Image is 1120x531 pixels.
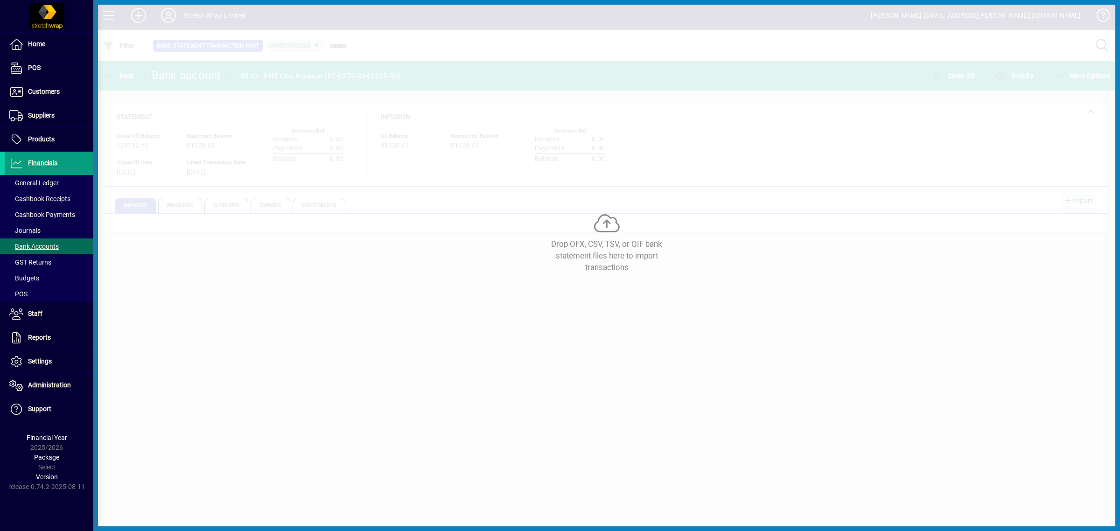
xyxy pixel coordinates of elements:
[5,374,93,397] a: Administration
[5,302,93,326] a: Staff
[5,398,93,421] a: Support
[5,326,93,349] a: Reports
[5,270,93,286] a: Budgets
[9,243,59,250] span: Bank Accounts
[5,350,93,373] a: Settings
[28,405,51,412] span: Support
[5,238,93,254] a: Bank Accounts
[28,112,55,119] span: Suppliers
[5,56,93,80] a: POS
[5,128,93,151] a: Products
[28,64,41,71] span: POS
[5,223,93,238] a: Journals
[5,286,93,302] a: POS
[5,207,93,223] a: Cashbook Payments
[9,179,59,187] span: General Ledger
[28,357,52,365] span: Settings
[9,195,70,203] span: Cashbook Receipts
[9,211,75,218] span: Cashbook Payments
[5,80,93,104] a: Customers
[28,135,55,143] span: Products
[34,454,59,461] span: Package
[9,259,51,266] span: GST Returns
[28,381,71,389] span: Administration
[28,40,45,48] span: Home
[5,175,93,191] a: General Ledger
[28,310,42,317] span: Staff
[28,88,60,95] span: Customers
[27,434,67,441] span: Financial Year
[28,159,57,167] span: Financials
[5,191,93,207] a: Cashbook Receipts
[9,227,41,234] span: Journals
[9,290,28,298] span: POS
[5,104,93,127] a: Suppliers
[5,254,93,270] a: GST Returns
[36,473,58,481] span: Version
[28,334,51,341] span: Reports
[5,33,93,56] a: Home
[9,274,39,282] span: Budgets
